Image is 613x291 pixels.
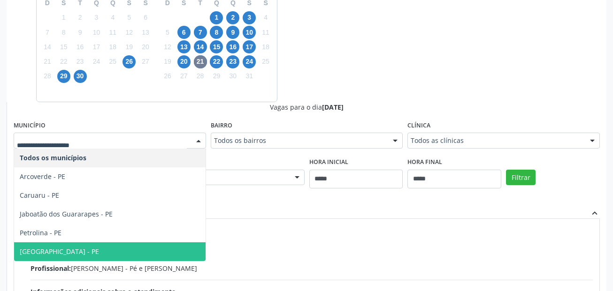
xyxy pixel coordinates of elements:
[31,254,593,263] div: 3423-2399
[20,209,113,218] span: Jaboatão dos Guararapes - PE
[74,70,87,83] span: terça-feira, 30 de setembro de 2025
[20,153,86,162] span: Todos os municípios
[210,11,223,24] span: quarta-feira, 1 de outubro de 2025
[41,70,54,83] span: domingo, 28 de setembro de 2025
[407,119,430,133] label: Clínica
[31,264,71,273] span: Profissional:
[177,70,191,83] span: segunda-feira, 27 de outubro de 2025
[194,40,207,53] span: terça-feira, 14 de outubro de 2025
[243,55,256,68] span: sexta-feira, 24 de outubro de 2025
[194,26,207,39] span: terça-feira, 7 de outubro de 2025
[139,11,152,24] span: sábado, 6 de setembro de 2025
[177,55,191,68] span: segunda-feira, 20 de outubro de 2025
[20,247,99,256] span: [GEOGRAPHIC_DATA] - PE
[139,26,152,39] span: sábado, 13 de setembro de 2025
[243,70,256,83] span: sexta-feira, 31 de outubro de 2025
[259,40,272,53] span: sábado, 18 de outubro de 2025
[74,11,87,24] span: terça-feira, 2 de setembro de 2025
[177,26,191,39] span: segunda-feira, 6 de outubro de 2025
[123,26,136,39] span: sexta-feira, 12 de setembro de 2025
[20,172,65,181] span: Arcoverde - PE
[506,170,536,186] button: Filtrar
[90,55,103,68] span: quarta-feira, 24 de setembro de 2025
[41,55,54,68] span: domingo, 21 de setembro de 2025
[161,26,174,39] span: domingo, 5 de outubro de 2025
[74,26,87,39] span: terça-feira, 9 de setembro de 2025
[14,102,600,112] div: Vagas para o dia
[243,40,256,53] span: sexta-feira, 17 de outubro de 2025
[226,70,239,83] span: quinta-feira, 30 de outubro de 2025
[90,40,103,53] span: quarta-feira, 17 de setembro de 2025
[74,55,87,68] span: terça-feira, 23 de setembro de 2025
[31,224,593,234] div: Clinica de Fraturas e Reabilitacao
[407,155,442,170] label: Hora final
[20,228,61,237] span: Petrolina - PE
[90,11,103,24] span: quarta-feira, 3 de setembro de 2025
[411,136,581,145] span: Todos as clínicas
[57,26,70,39] span: segunda-feira, 8 de setembro de 2025
[20,191,59,200] span: Caruaru - PE
[214,136,384,145] span: Todos os bairros
[57,40,70,53] span: segunda-feira, 15 de setembro de 2025
[41,26,54,39] span: domingo, 7 de setembro de 2025
[210,40,223,53] span: quarta-feira, 15 de outubro de 2025
[123,40,136,53] span: sexta-feira, 19 de setembro de 2025
[161,40,174,53] span: domingo, 12 de outubro de 2025
[41,40,54,53] span: domingo, 14 de setembro de 2025
[161,70,174,83] span: domingo, 26 de outubro de 2025
[90,26,103,39] span: quarta-feira, 10 de setembro de 2025
[31,254,60,263] span: Telefone:
[31,234,593,244] div: --
[259,55,272,68] span: sábado, 25 de outubro de 2025
[194,70,207,83] span: terça-feira, 28 de outubro de 2025
[14,119,46,133] label: Município
[123,11,136,24] span: sexta-feira, 5 de setembro de 2025
[309,155,348,170] label: Hora inicial
[210,55,223,68] span: quarta-feira, 22 de outubro de 2025
[243,26,256,39] span: sexta-feira, 10 de outubro de 2025
[106,26,119,39] span: quinta-feira, 11 de setembro de 2025
[210,70,223,83] span: quarta-feira, 29 de outubro de 2025
[106,40,119,53] span: quinta-feira, 18 de setembro de 2025
[194,55,207,68] span: terça-feira, 21 de outubro de 2025
[243,11,256,24] span: sexta-feira, 3 de outubro de 2025
[210,26,223,39] span: quarta-feira, 8 de outubro de 2025
[177,40,191,53] span: segunda-feira, 13 de outubro de 2025
[31,244,593,254] div: [STREET_ADDRESS][PERSON_NAME]
[139,40,152,53] span: sábado, 20 de setembro de 2025
[57,70,70,83] span: segunda-feira, 29 de setembro de 2025
[226,26,239,39] span: quinta-feira, 9 de outubro de 2025
[57,55,70,68] span: segunda-feira, 22 de setembro de 2025
[57,11,70,24] span: segunda-feira, 1 de setembro de 2025
[226,40,239,53] span: quinta-feira, 16 de outubro de 2025
[161,55,174,68] span: domingo, 19 de outubro de 2025
[74,40,87,53] span: terça-feira, 16 de setembro de 2025
[259,26,272,39] span: sábado, 11 de outubro de 2025
[211,119,232,133] label: Bairro
[106,55,119,68] span: quinta-feira, 25 de setembro de 2025
[322,103,344,112] span: [DATE]
[259,11,272,24] span: sábado, 4 de outubro de 2025
[226,55,239,68] span: quinta-feira, 23 de outubro de 2025
[590,208,600,218] i: expand_less
[226,11,239,24] span: quinta-feira, 2 de outubro de 2025
[31,263,593,273] div: [PERSON_NAME] - Pé e [PERSON_NAME]
[106,11,119,24] span: quinta-feira, 4 de setembro de 2025
[139,55,152,68] span: sábado, 27 de setembro de 2025
[123,55,136,68] span: sexta-feira, 26 de setembro de 2025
